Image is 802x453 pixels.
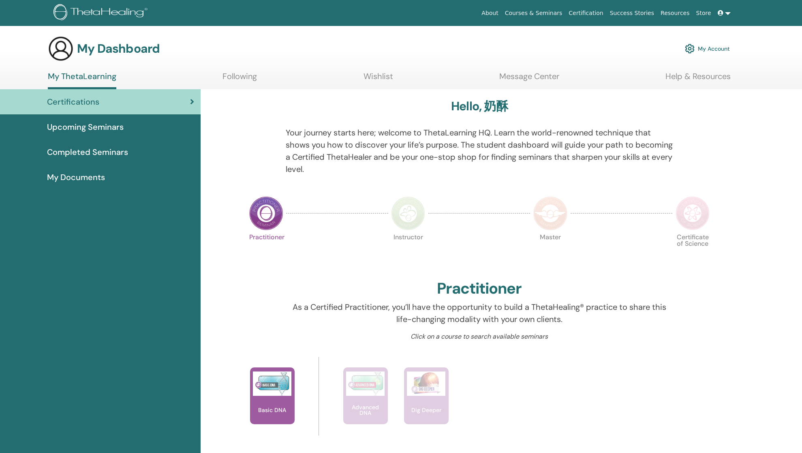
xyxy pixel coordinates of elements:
[676,234,710,268] p: Certificate of Science
[404,367,449,440] a: Dig Deeper Dig Deeper
[676,196,710,230] img: Certificate of Science
[478,6,501,21] a: About
[391,196,425,230] img: Instructor
[665,71,731,87] a: Help & Resources
[343,404,388,416] p: Advanced DNA
[657,6,693,21] a: Resources
[48,71,116,89] a: My ThetaLearning
[533,234,567,268] p: Master
[408,407,445,413] p: Dig Deeper
[47,96,99,108] span: Certifications
[53,4,150,22] img: logo.png
[607,6,657,21] a: Success Stories
[391,234,425,268] p: Instructor
[77,41,160,56] h3: My Dashboard
[499,71,559,87] a: Message Center
[364,71,393,87] a: Wishlist
[502,6,566,21] a: Courses & Seminars
[250,367,295,440] a: Basic DNA Basic DNA
[343,367,388,440] a: Advanced DNA Advanced DNA
[407,371,445,396] img: Dig Deeper
[685,42,695,56] img: cog.svg
[533,196,567,230] img: Master
[286,127,673,175] p: Your journey starts here; welcome to ThetaLearning HQ. Learn the world-renowned technique that sh...
[451,99,508,114] h3: Hello, 奶酥
[222,71,257,87] a: Following
[47,146,128,158] span: Completed Seminars
[286,301,673,325] p: As a Certified Practitioner, you’ll have the opportunity to build a ThetaHealing® practice to sha...
[48,36,74,62] img: generic-user-icon.jpg
[253,371,291,396] img: Basic DNA
[255,407,289,413] p: Basic DNA
[685,40,730,58] a: My Account
[249,196,283,230] img: Practitioner
[437,279,522,298] h2: Practitioner
[693,6,714,21] a: Store
[249,234,283,268] p: Practitioner
[346,371,385,396] img: Advanced DNA
[47,171,105,183] span: My Documents
[565,6,606,21] a: Certification
[286,332,673,341] p: Click on a course to search available seminars
[47,121,124,133] span: Upcoming Seminars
